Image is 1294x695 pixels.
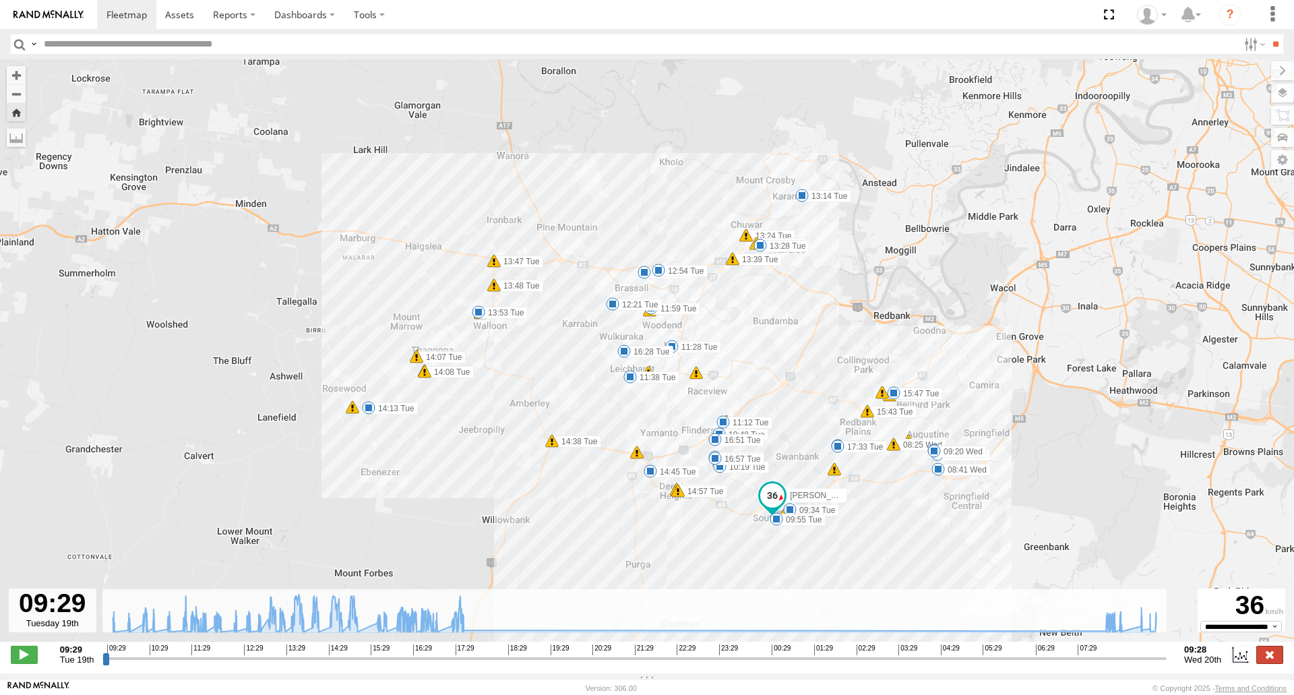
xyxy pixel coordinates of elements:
span: 07:29 [1078,644,1097,655]
span: 14:29 [329,644,348,655]
label: 14:07 Tue [417,351,466,363]
label: 09:34 Tue [790,504,839,516]
label: 13:14 Tue [802,190,851,202]
strong: 09:28 [1184,644,1221,655]
span: 13:29 [286,644,305,655]
span: 19:29 [551,644,569,655]
label: 09:55 Tue [776,514,826,526]
label: 13:36 Tue [756,238,805,250]
span: 09:29 [107,644,126,655]
label: 13:24 Tue [746,230,795,242]
label: 11:59 Tue [651,303,700,315]
label: 15:46 Tue [890,390,939,402]
i: ? [1219,4,1241,26]
span: 01:29 [814,644,833,655]
span: 21:29 [635,644,654,655]
label: Play/Stop [11,646,38,663]
label: 12:39 Tue [644,267,694,279]
label: 15:07 Tue [838,440,887,452]
span: 04:29 [941,644,960,655]
span: 05:29 [983,644,1002,655]
div: Version: 306.00 [586,684,637,692]
label: 10:27 Tue [715,452,764,464]
button: Zoom in [7,66,26,84]
span: 02:29 [857,644,875,655]
button: Zoom out [7,84,26,103]
div: 7 [902,434,915,448]
span: 10:29 [150,644,168,655]
div: 6 [720,415,733,428]
label: 13:28 Tue [760,240,809,252]
label: 13:39 Tue [733,253,782,266]
label: Search Filter Options [1239,34,1268,54]
span: 16:29 [413,644,432,655]
label: 09:20 Wed [934,446,987,458]
label: 13:48 Tue [494,280,543,292]
div: 9 [689,366,703,380]
label: 11:12 Tue [723,417,772,429]
label: 14:08 Tue [425,366,474,378]
label: 08:41 Wed [938,464,991,476]
img: rand-logo.svg [13,10,84,20]
div: 36 [1200,591,1283,621]
label: 12:54 Tue [658,265,708,277]
span: 23:29 [719,644,738,655]
label: 16:02 Tue [882,387,931,399]
div: 5 [474,306,487,320]
div: 15 [642,365,655,379]
label: 14:38 Tue [552,435,601,448]
label: 11:38 Tue [630,371,679,384]
label: Search Query [28,34,39,54]
span: 18:29 [508,644,527,655]
label: 09:10 Wed [937,449,990,461]
label: 16:51 Tue [715,434,764,446]
label: 14:13 Tue [369,402,418,415]
div: 8 [643,303,656,317]
span: 17:29 [456,644,474,655]
span: 20:29 [592,644,611,655]
span: 22:29 [677,644,696,655]
span: 15:29 [371,644,390,655]
label: 08:32 Wed [934,445,987,457]
a: Visit our Website [7,682,69,695]
span: 06:29 [1036,644,1055,655]
label: 15:47 Tue [894,388,943,400]
label: 13:53 Tue [479,307,528,319]
button: Zoom Home [7,103,26,121]
span: 11:29 [191,644,210,655]
div: Marco DiBenedetto [1132,5,1171,25]
label: 14:56 Tue [677,484,726,496]
span: 00:29 [772,644,791,655]
span: 03:29 [898,644,917,655]
div: © Copyright 2025 - [1152,684,1287,692]
label: 17:33 Tue [838,441,887,453]
label: 15:43 Tue [867,406,917,418]
div: 10 [346,400,359,414]
div: 7 [630,446,644,459]
span: [PERSON_NAME] B - Corolla Hatch [790,491,920,500]
label: Measure [7,128,26,147]
span: Wed 20th Aug 2025 [1184,655,1221,665]
span: 12:29 [244,644,263,655]
label: Close [1256,646,1283,663]
label: 16:28 Tue [624,346,673,358]
label: 14:45 Tue [650,466,700,478]
label: 16:57 Tue [715,453,764,465]
label: 11:28 Tue [672,341,721,353]
div: 8 [828,462,841,476]
strong: 09:29 [60,644,94,655]
label: 14:57 Tue [678,485,727,497]
label: 12:21 Tue [613,299,662,311]
label: 13:47 Tue [494,255,543,268]
a: Terms and Conditions [1215,684,1287,692]
label: 08:25 Wed [894,439,946,451]
label: Map Settings [1271,150,1294,169]
label: 10:19 Tue [720,461,769,473]
span: Tue 19th Aug 2025 [60,655,94,665]
label: 14:08 Tue [425,365,474,377]
div: 13 [779,506,793,519]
